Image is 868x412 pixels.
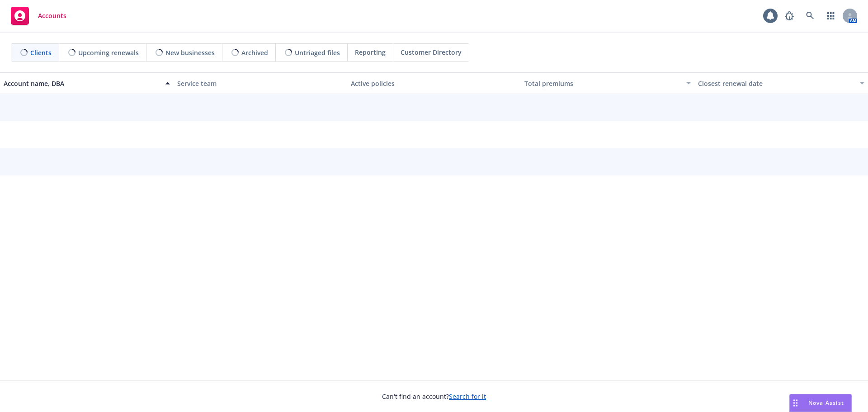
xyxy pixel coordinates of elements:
span: Accounts [38,12,66,19]
div: Service team [177,79,344,88]
button: Nova Assist [789,394,852,412]
span: Clients [30,48,52,57]
div: Drag to move [790,394,801,412]
span: Nova Assist [808,399,844,407]
div: Total premiums [524,79,681,88]
a: Search for it [449,392,486,401]
a: Accounts [7,3,70,28]
div: Active policies [351,79,517,88]
span: Reporting [355,47,386,57]
span: Upcoming renewals [78,48,139,57]
div: Closest renewal date [698,79,854,88]
span: Can't find an account? [382,392,486,401]
a: Switch app [822,7,840,25]
a: Report a Bug [780,7,798,25]
button: Total premiums [521,72,694,94]
a: Search [801,7,819,25]
span: New businesses [165,48,215,57]
div: Account name, DBA [4,79,160,88]
span: Customer Directory [401,47,462,57]
button: Closest renewal date [694,72,868,94]
span: Untriaged files [295,48,340,57]
span: Archived [241,48,268,57]
button: Active policies [347,72,521,94]
button: Service team [174,72,347,94]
